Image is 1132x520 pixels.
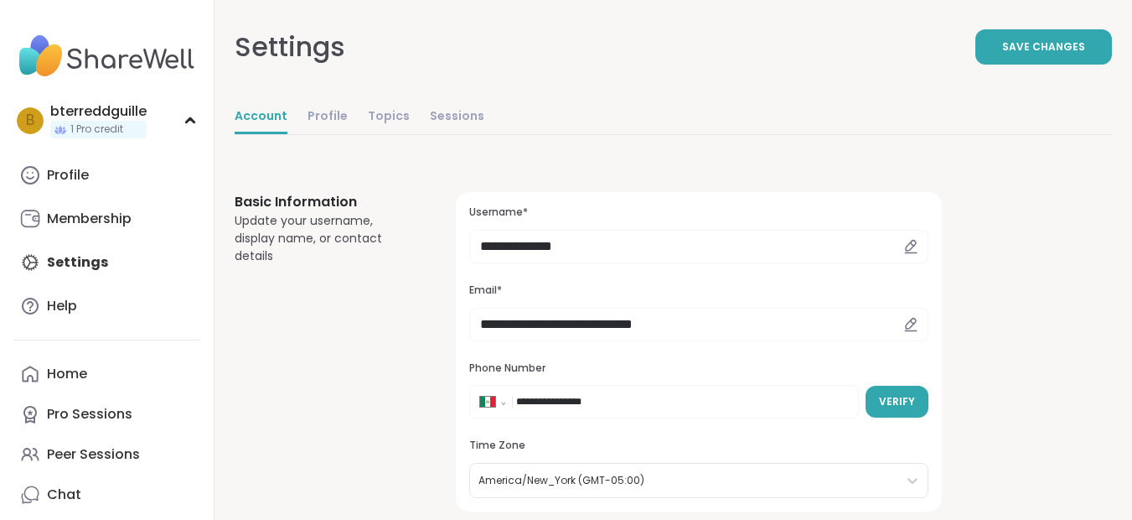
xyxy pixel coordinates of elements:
a: Account [235,101,287,134]
a: Membership [13,199,200,239]
div: Help [47,297,77,315]
button: Verify [866,386,928,418]
h3: Time Zone [469,439,928,453]
a: Help [13,286,200,326]
h3: Username* [469,205,928,220]
button: Save Changes [975,29,1112,65]
span: 1 Pro credit [70,122,123,137]
div: Settings [235,27,345,67]
h3: Email* [469,283,928,298]
span: b [26,110,34,132]
h3: Phone Number [469,361,928,376]
a: Profile [308,101,348,134]
div: bterreddguille [50,102,147,121]
a: Peer Sessions [13,434,200,475]
a: Profile [13,155,200,195]
div: Home [47,365,87,383]
div: Membership [47,210,132,228]
h3: Basic Information [235,192,416,212]
a: Chat [13,475,200,515]
a: Sessions [430,101,484,134]
div: Profile [47,166,89,185]
span: Save Changes [1002,39,1085,55]
div: Pro Sessions [47,405,132,424]
img: ShareWell Nav Logo [13,27,200,86]
a: Pro Sessions [13,394,200,434]
div: Update your username, display name, or contact details [235,212,416,265]
div: Chat [47,486,81,504]
span: Verify [879,394,915,409]
div: Peer Sessions [47,445,140,464]
a: Topics [368,101,410,134]
a: Home [13,354,200,394]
